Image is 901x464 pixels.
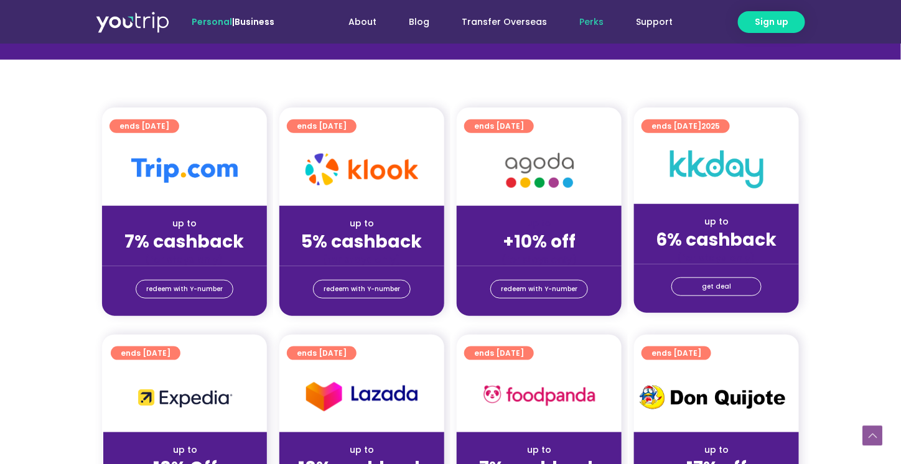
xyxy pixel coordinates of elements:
[644,251,789,264] div: (for stays only)
[738,11,805,33] a: Sign up
[651,346,701,360] span: ends [DATE]
[297,346,347,360] span: ends [DATE]
[474,346,524,360] span: ends [DATE]
[446,11,563,34] a: Transfer Overseas
[113,443,257,457] div: up to
[620,11,689,34] a: Support
[192,16,274,28] span: |
[642,346,711,360] a: ends [DATE]
[324,281,400,298] span: redeem with Y-number
[644,443,789,457] div: up to
[464,119,534,133] a: ends [DATE]
[289,253,434,266] div: (for stays only)
[671,277,762,296] a: get deal
[111,346,180,360] a: ends [DATE]
[302,230,422,254] strong: 5% cashback
[112,253,257,266] div: (for stays only)
[755,16,788,29] span: Sign up
[651,119,720,133] span: ends [DATE]
[119,119,169,133] span: ends [DATE]
[136,280,233,299] a: redeem with Y-number
[192,16,232,28] span: Personal
[656,228,777,252] strong: 6% cashback
[467,443,612,457] div: up to
[235,16,274,28] a: Business
[146,281,223,298] span: redeem with Y-number
[563,11,620,34] a: Perks
[110,119,179,133] a: ends [DATE]
[490,280,588,299] a: redeem with Y-number
[313,280,411,299] a: redeem with Y-number
[308,11,689,34] nav: Menu
[112,217,257,230] div: up to
[393,11,446,34] a: Blog
[125,230,245,254] strong: 7% cashback
[464,346,534,360] a: ends [DATE]
[289,217,434,230] div: up to
[701,121,720,131] span: 2025
[297,119,347,133] span: ends [DATE]
[644,215,789,228] div: up to
[287,346,357,360] a: ends [DATE]
[528,217,551,230] span: up to
[702,278,731,295] span: get deal
[287,119,357,133] a: ends [DATE]
[501,281,577,298] span: redeem with Y-number
[332,11,393,34] a: About
[121,346,170,360] span: ends [DATE]
[474,119,524,133] span: ends [DATE]
[289,443,434,457] div: up to
[467,253,612,266] div: (for stays only)
[503,230,576,254] strong: +10% off
[642,119,730,133] a: ends [DATE]2025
